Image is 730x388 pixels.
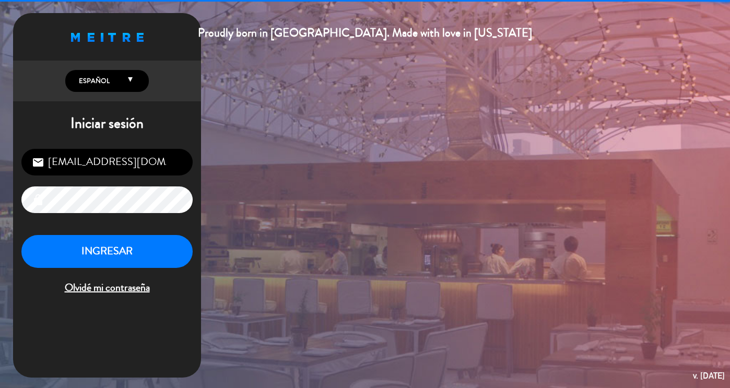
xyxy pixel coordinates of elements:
div: v. [DATE] [693,369,725,383]
i: lock [32,194,44,206]
button: INGRESAR [21,235,193,268]
i: email [32,156,44,169]
span: Olvidé mi contraseña [21,279,193,297]
span: Español [76,76,110,86]
h1: Iniciar sesión [13,115,201,133]
input: Correo Electrónico [21,149,193,175]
